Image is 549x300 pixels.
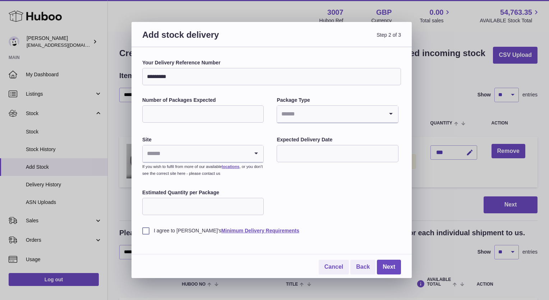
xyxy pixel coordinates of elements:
[142,97,264,104] label: Number of Packages Expected
[222,164,239,169] a: locations
[377,260,401,274] a: Next
[272,29,401,49] span: Step 2 of 3
[143,145,249,162] input: Search for option
[319,260,349,274] a: Cancel
[277,106,383,122] input: Search for option
[221,228,299,233] a: Minimum Delivery Requirements
[142,164,263,176] small: If you wish to fulfil from more of our available , or you don’t see the correct site here - pleas...
[142,189,264,196] label: Estimated Quantity per Package
[142,59,401,66] label: Your Delivery Reference Number
[277,97,398,104] label: Package Type
[142,227,401,234] label: I agree to [PERSON_NAME]'s
[277,106,398,123] div: Search for option
[142,29,272,49] h3: Add stock delivery
[277,136,398,143] label: Expected Delivery Date
[143,145,263,163] div: Search for option
[350,260,375,274] a: Back
[142,136,264,143] label: Site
